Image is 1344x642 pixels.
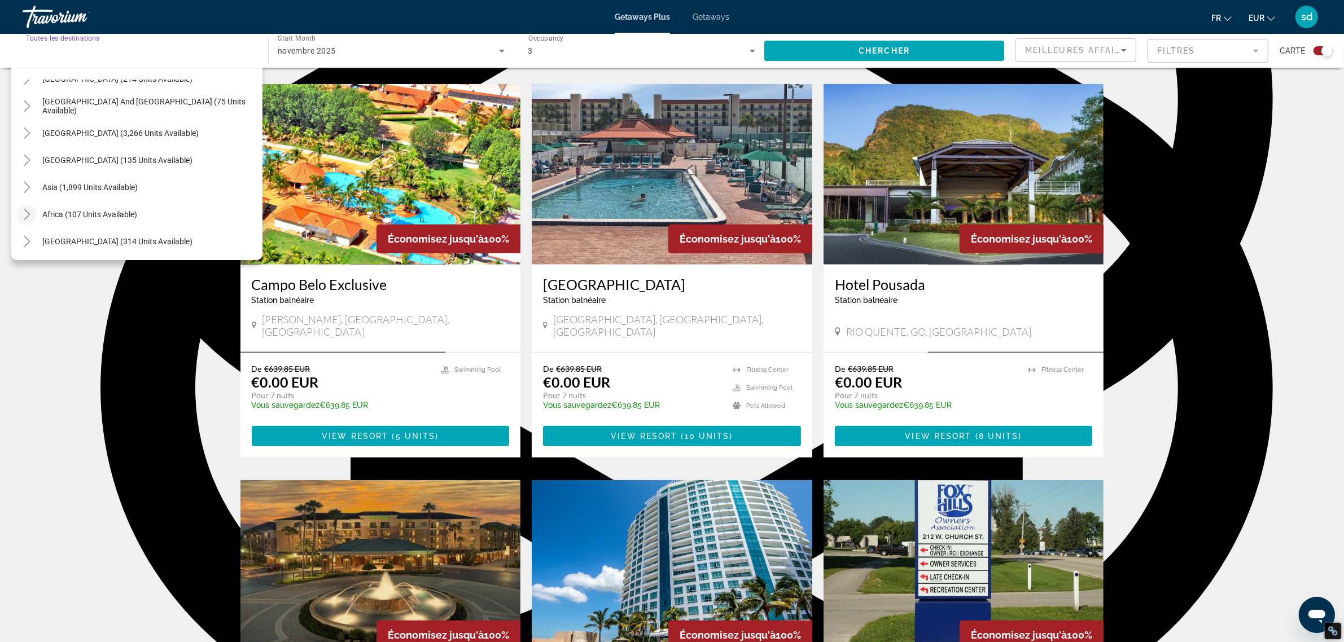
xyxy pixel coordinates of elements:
span: RIO QUENTE, GO, [GEOGRAPHIC_DATA] [846,326,1031,338]
button: Toggle Australia (214 units available) [17,69,37,89]
img: F640E01X.jpg [824,84,1104,265]
span: Économisez jusqu'à [388,629,484,641]
iframe: Bouton de lancement de la fenêtre de messagerie [1299,597,1335,633]
p: €0.00 EUR [835,373,902,390]
span: fr [1211,14,1221,23]
span: Carte [1280,43,1305,59]
span: De [835,364,845,373]
p: Pour 7 nuits [835,390,1017,401]
span: Swimming Pool [454,366,501,373]
span: [GEOGRAPHIC_DATA], [GEOGRAPHIC_DATA], [GEOGRAPHIC_DATA] [553,313,801,338]
span: Économisez jusqu'à [971,629,1067,641]
button: [GEOGRAPHIC_DATA] (314 units available) [37,231,198,252]
div: 100% [960,225,1104,253]
span: Vous sauvegardez [543,401,611,410]
button: [GEOGRAPHIC_DATA] (135 units available) [37,150,198,170]
span: [PERSON_NAME], [GEOGRAPHIC_DATA], [GEOGRAPHIC_DATA] [262,313,509,338]
button: Toggle Asia (1,899 units available) [17,178,37,197]
button: Toggle South America (3,266 units available) [17,124,37,143]
a: Campo Belo Exclusive [252,276,510,293]
span: Économisez jusqu'à [971,233,1067,245]
span: Meilleures affaires [1025,46,1133,55]
span: Asia (1,899 units available) [42,183,138,192]
span: Économisez jusqu'à [680,233,776,245]
a: Getaways [693,12,729,21]
span: Chercher [859,46,910,55]
span: €639.85 EUR [848,364,894,373]
button: Toggle Africa (107 units available) [17,205,37,225]
span: Station balnéaire [543,296,606,305]
span: View Resort [322,432,388,441]
p: €639.85 EUR [543,401,721,410]
button: Toggle Central America (135 units available) [17,151,37,170]
span: Swimming Pool [746,384,793,392]
img: tab_keywords_by_traffic_grey.svg [128,65,137,74]
span: 8 units [979,432,1019,441]
span: De [543,364,553,373]
span: Fitness Center [746,366,789,373]
span: ( ) [972,432,1022,441]
span: Pets Allowed [746,402,785,410]
span: ( ) [388,432,439,441]
mat-select: Sort by [1025,43,1127,57]
a: Getaways Plus [615,12,670,21]
span: [GEOGRAPHIC_DATA] (3,266 units available) [42,129,199,138]
span: Occupancy [528,35,564,43]
div: Domaine: [DOMAIN_NAME] [29,29,128,38]
button: Change language [1211,10,1232,26]
p: Pour 7 nuits [543,390,721,401]
span: Vous sauvegardez [835,401,903,410]
div: Mots-clés [141,67,173,74]
button: Chercher [764,41,1004,61]
button: [GEOGRAPHIC_DATA] (3,266 units available) [37,123,204,143]
span: Vous sauvegardez [252,401,320,410]
p: €639.85 EUR [252,401,430,410]
p: €0.00 EUR [543,373,610,390]
div: 100% [668,225,812,253]
div: 100% [377,225,520,253]
div: Restore Info Box &#10;&#10;NoFollow Info:&#10; META-Robots NoFollow: &#09;true&#10; META-Robots N... [1328,626,1338,636]
span: sd [1301,11,1312,23]
span: Économisez jusqu'à [388,233,484,245]
img: website_grey.svg [18,29,27,38]
img: DS86E01X.jpg [532,84,812,265]
a: View Resort(5 units) [252,426,510,446]
button: [GEOGRAPHIC_DATA] (214 units available) [37,69,198,89]
span: 10 units [685,432,730,441]
span: 3 [528,46,533,55]
img: DJ63E01X.jpg [240,84,521,265]
p: €639.85 EUR [835,401,1017,410]
span: Station balnéaire [835,296,898,305]
span: 5 units [396,432,436,441]
div: Domaine [58,67,87,74]
span: Station balnéaire [252,296,314,305]
span: Toutes les destinations [26,34,100,42]
div: v 4.0.25 [32,18,55,27]
button: Africa (107 units available) [37,204,143,225]
span: €639.85 EUR [556,364,602,373]
span: €639.85 EUR [265,364,310,373]
a: Hotel Pousada [835,276,1093,293]
span: Fitness Center [1041,366,1084,373]
button: User Menu [1292,5,1321,29]
span: View Resort [905,432,972,441]
button: Toggle Middle East (314 units available) [17,232,37,252]
span: [GEOGRAPHIC_DATA] (135 units available) [42,156,192,165]
span: [GEOGRAPHIC_DATA] (314 units available) [42,237,192,246]
span: View Resort [611,432,677,441]
button: Toggle South Pacific and Oceania (75 units available) [17,96,37,116]
p: Pour 7 nuits [252,390,430,401]
span: ( ) [677,432,733,441]
span: EUR [1249,14,1264,23]
a: [GEOGRAPHIC_DATA] [543,276,801,293]
span: novembre 2025 [278,46,336,55]
a: Travorium [23,2,135,32]
img: tab_domain_overview_orange.svg [46,65,55,74]
span: [GEOGRAPHIC_DATA] and [GEOGRAPHIC_DATA] (75 units available) [42,97,257,115]
img: logo_orange.svg [18,18,27,27]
